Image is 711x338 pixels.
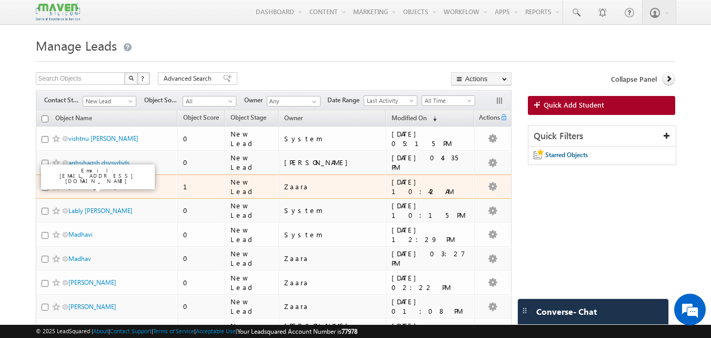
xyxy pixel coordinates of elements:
[392,114,427,122] span: Modified On
[327,95,364,105] span: Date Range
[183,113,219,121] span: Object Score
[392,129,469,148] div: [DATE] 05:15 PM
[284,182,382,191] div: Zaara
[545,151,588,159] span: Starred Objects
[93,327,108,334] a: About
[244,95,267,105] span: Owner
[110,327,152,334] a: Contact Support
[196,327,236,334] a: Acceptable Use
[392,249,469,268] div: [DATE] 03:27 PM
[153,327,194,334] a: Terms of Service
[68,134,138,142] a: vishtnu [PERSON_NAME]
[36,37,117,54] span: Manage Leads
[528,126,676,147] div: Quick Filters
[392,153,469,172] div: [DATE] 04:35 PM
[392,297,469,316] div: [DATE] 01:08 PM
[183,206,220,215] div: 0
[284,302,382,311] div: Zaara
[183,96,236,107] a: All
[422,95,475,106] a: All Time
[342,327,357,335] span: 77978
[611,74,657,84] span: Collapse Panel
[68,303,116,311] a: [PERSON_NAME]
[422,96,472,105] span: All Time
[183,230,220,239] div: 0
[144,95,183,105] span: Object Source
[36,326,357,336] span: © 2025 LeadSquared | | | | |
[536,307,597,316] span: Converse - Chat
[237,327,357,335] span: Your Leadsquared Account Number is
[267,96,321,107] input: Type to Search
[83,96,136,107] a: New Lead
[231,113,266,121] span: Object Stage
[164,74,215,83] span: Advanced Search
[544,100,604,110] span: Quick Add Student
[44,95,83,105] span: Contact Stage
[45,168,151,184] p: Email: [EMAIL_ADDRESS][DOMAIN_NAME]
[231,177,273,196] div: New Lead
[364,95,417,106] a: Last Activity
[475,112,500,125] span: Actions
[68,230,93,238] a: Madhavi
[183,278,220,287] div: 0
[68,255,91,263] a: Madhav
[284,158,382,167] div: [PERSON_NAME]
[137,72,150,85] button: ?
[183,134,220,143] div: 0
[451,72,512,85] button: Actions
[428,114,437,123] span: (sorted descending)
[68,278,116,286] a: [PERSON_NAME]
[392,225,469,244] div: [DATE] 12:29 PM
[231,297,273,316] div: New Lead
[183,96,233,106] span: All
[520,306,529,315] img: carter-drag
[178,112,224,125] a: Object Score
[42,115,48,122] input: Check all records
[392,201,469,220] div: [DATE] 10:15 PM
[284,134,382,143] div: System
[231,201,273,220] div: New Lead
[68,159,129,167] a: aghsjhagsh dsvsvdsds
[36,3,80,21] img: Custom Logo
[231,249,273,268] div: New Lead
[50,112,97,126] a: Object Name
[392,177,469,196] div: [DATE] 10:42 AM
[128,75,134,81] img: Search
[231,225,273,244] div: New Lead
[183,254,220,263] div: 0
[183,302,220,311] div: 0
[364,96,414,105] span: Last Activity
[225,112,272,125] a: Object Stage
[284,206,382,215] div: System
[284,254,382,263] div: Zaara
[231,153,273,172] div: New Lead
[392,273,469,292] div: [DATE] 02:22 PM
[306,96,319,107] a: Show All Items
[68,207,133,215] a: Lably [PERSON_NAME]
[183,182,220,191] div: 1
[231,129,273,148] div: New Lead
[284,230,382,239] div: System
[183,158,220,167] div: 0
[386,112,442,125] a: Modified On (sorted descending)
[284,114,303,122] span: Owner
[231,273,273,292] div: New Lead
[83,96,133,106] span: New Lead
[528,96,676,115] a: Quick Add Student
[284,278,382,287] div: Zaara
[141,74,146,83] span: ?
